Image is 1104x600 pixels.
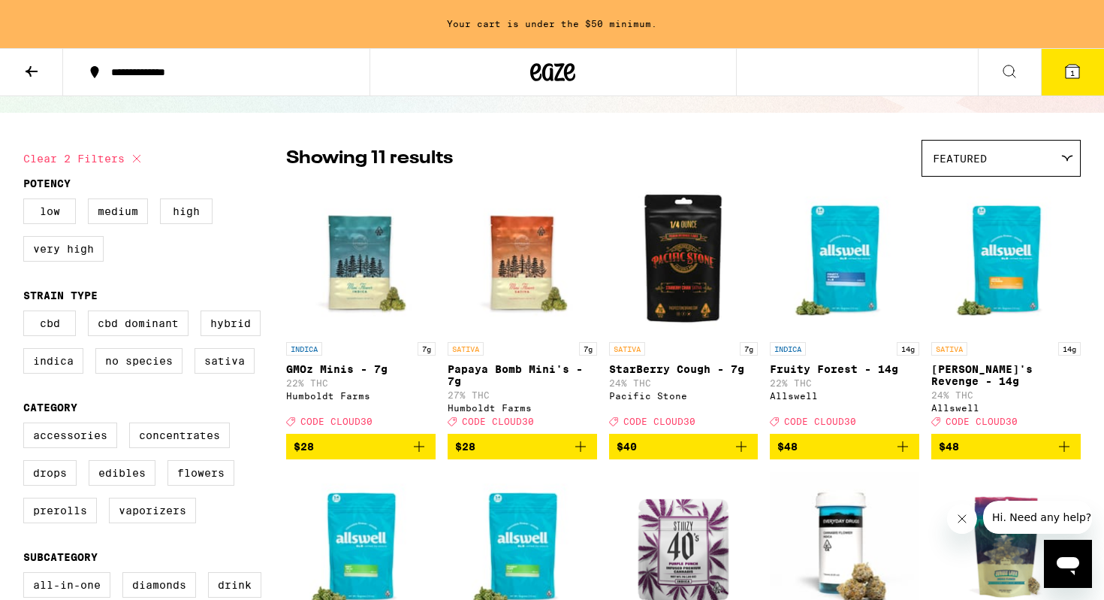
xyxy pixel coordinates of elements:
[286,184,436,335] img: Humboldt Farms - GMOz Minis - 7g
[933,153,987,165] span: Featured
[23,140,146,177] button: Clear 2 filters
[23,551,98,563] legend: Subcategory
[160,198,213,224] label: High
[286,146,453,171] p: Showing 11 results
[23,572,110,598] label: All-In-One
[122,572,196,598] label: Diamonds
[286,184,436,434] a: Open page for GMOz Minis - 7g from Humboldt Farms
[129,423,230,448] label: Concentrates
[579,342,597,356] p: 7g
[286,378,436,388] p: 22% THC
[617,441,637,453] span: $40
[939,441,959,453] span: $48
[300,417,373,426] span: CODE CLOUD30
[23,402,77,414] legend: Category
[931,363,1081,387] p: [PERSON_NAME]'s Revenge - 14g
[286,342,322,356] p: INDICA
[609,378,759,388] p: 24% THC
[286,434,436,459] button: Add to bag
[931,342,967,356] p: SATIVA
[448,342,484,356] p: SATIVA
[931,434,1081,459] button: Add to bag
[1044,540,1092,588] iframe: Button to launch messaging window
[623,417,695,426] span: CODE CLOUD30
[195,348,255,374] label: Sativa
[23,289,98,302] legend: Strain Type
[770,363,919,375] p: Fruity Forest - 14g
[983,501,1092,534] iframe: Message from company
[294,441,314,453] span: $28
[1058,342,1081,356] p: 14g
[23,498,97,523] label: Prerolls
[931,184,1081,335] img: Allswell - Jack's Revenge - 14g
[109,498,196,523] label: Vaporizers
[23,423,117,448] label: Accessories
[770,391,919,401] div: Allswell
[609,342,645,356] p: SATIVA
[418,342,436,356] p: 7g
[770,184,919,434] a: Open page for Fruity Forest - 14g from Allswell
[947,504,977,534] iframe: Close message
[897,342,919,356] p: 14g
[88,311,189,336] label: CBD Dominant
[286,391,436,401] div: Humboldt Farms
[455,441,475,453] span: $28
[448,184,597,434] a: Open page for Papaya Bomb Mini's - 7g from Humboldt Farms
[946,417,1018,426] span: CODE CLOUD30
[23,460,77,486] label: Drops
[23,236,104,262] label: Very High
[462,417,534,426] span: CODE CLOUD30
[770,378,919,388] p: 22% THC
[931,403,1081,413] div: Allswell
[23,311,76,336] label: CBD
[609,434,759,459] button: Add to bag
[448,390,597,400] p: 27% THC
[1041,49,1104,95] button: 1
[931,184,1081,434] a: Open page for Jack's Revenge - 14g from Allswell
[740,342,758,356] p: 7g
[95,348,182,374] label: No Species
[1070,68,1075,77] span: 1
[89,460,155,486] label: Edibles
[23,198,76,224] label: Low
[777,441,798,453] span: $48
[448,403,597,413] div: Humboldt Farms
[609,363,759,375] p: StarBerry Cough - 7g
[23,177,71,189] legend: Potency
[609,184,759,434] a: Open page for StarBerry Cough - 7g from Pacific Stone
[609,184,759,335] img: Pacific Stone - StarBerry Cough - 7g
[770,434,919,459] button: Add to bag
[286,363,436,375] p: GMOz Minis - 7g
[770,342,806,356] p: INDICA
[208,572,261,598] label: Drink
[770,184,919,335] img: Allswell - Fruity Forest - 14g
[448,184,597,335] img: Humboldt Farms - Papaya Bomb Mini's - 7g
[201,311,261,336] label: Hybrid
[931,390,1081,400] p: 24% THC
[448,434,597,459] button: Add to bag
[609,391,759,401] div: Pacific Stone
[88,198,148,224] label: Medium
[448,363,597,387] p: Papaya Bomb Mini's - 7g
[167,460,234,486] label: Flowers
[23,348,83,374] label: Indica
[784,417,856,426] span: CODE CLOUD30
